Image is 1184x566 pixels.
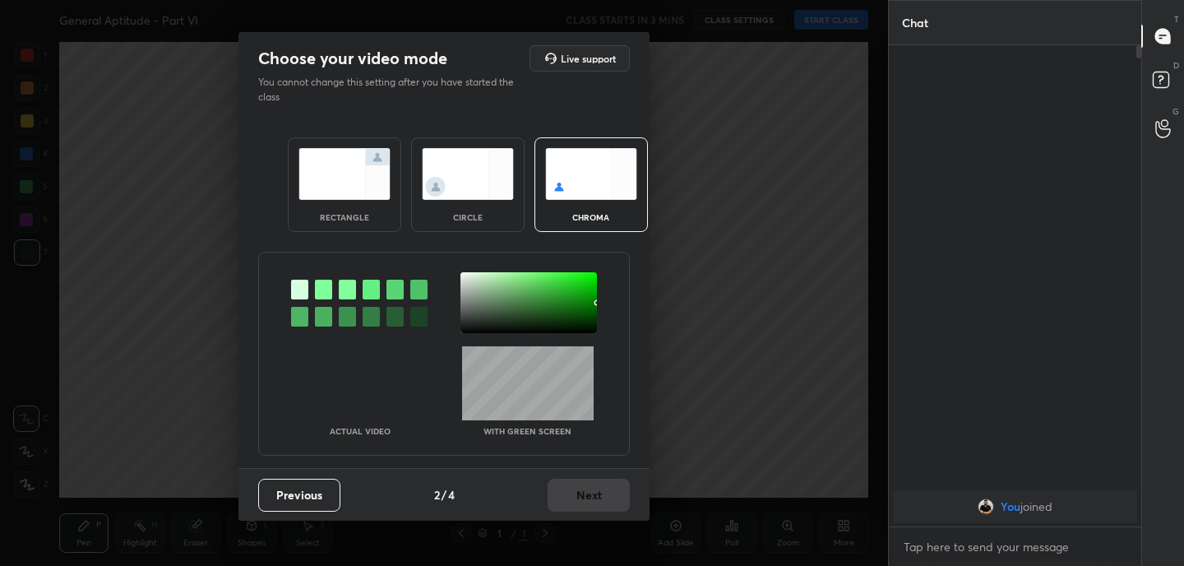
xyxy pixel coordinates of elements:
div: chroma [558,213,624,221]
p: T [1174,13,1179,26]
p: G [1172,105,1179,118]
p: Actual Video [330,427,391,435]
h2: Choose your video mode [258,48,447,69]
p: Chat [889,1,941,44]
div: grid [889,487,1141,527]
p: D [1173,59,1179,72]
img: 9107ca6834834495b00c2eb7fd6a1f67.jpg [978,499,994,515]
span: You [1001,500,1020,513]
p: You cannot change this setting after you have started the class [258,75,525,104]
img: normalScreenIcon.ae25ed63.svg [298,148,391,200]
div: circle [435,213,501,221]
img: circleScreenIcon.acc0effb.svg [422,148,514,200]
p: With green screen [483,427,571,435]
h5: Live support [561,53,616,63]
button: Previous [258,479,340,512]
img: chromaScreenIcon.c19ab0a0.svg [545,148,637,200]
h4: 4 [448,486,455,503]
div: rectangle [312,213,377,221]
h4: 2 [434,486,440,503]
h4: / [442,486,446,503]
span: joined [1020,500,1052,513]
